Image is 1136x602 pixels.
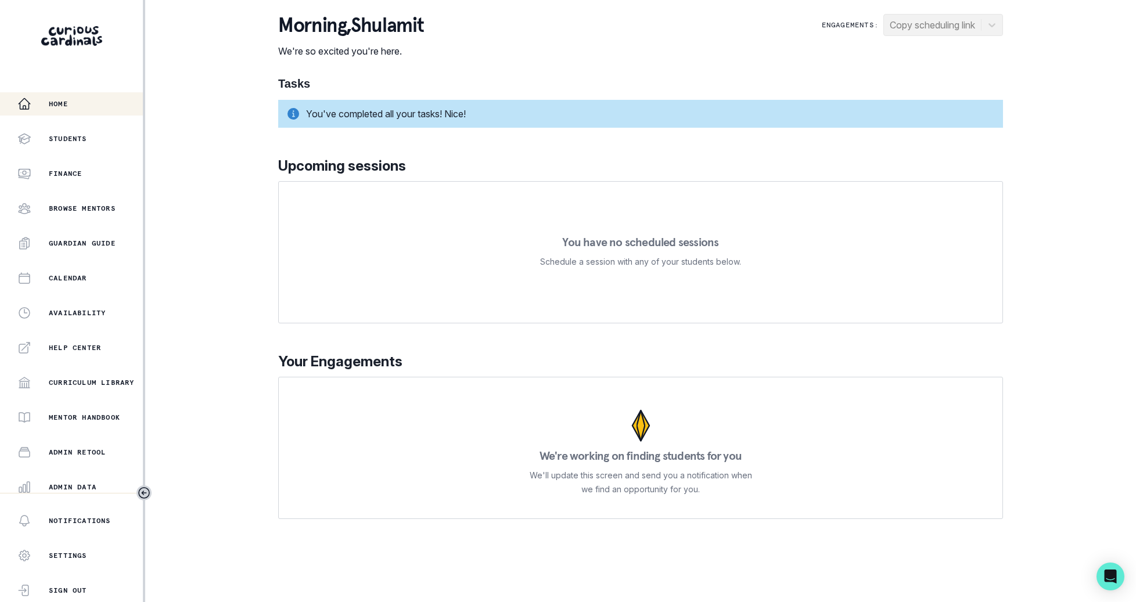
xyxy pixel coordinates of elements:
[49,239,116,248] p: Guardian Guide
[49,551,87,560] p: Settings
[49,308,106,318] p: Availability
[49,482,96,492] p: Admin Data
[49,586,87,595] p: Sign Out
[562,236,718,248] p: You have no scheduled sessions
[49,343,101,352] p: Help Center
[49,99,68,109] p: Home
[49,378,135,387] p: Curriculum Library
[278,14,423,37] p: morning , Shulamit
[49,204,116,213] p: Browse Mentors
[136,485,152,500] button: Toggle sidebar
[49,413,120,422] p: Mentor Handbook
[822,20,879,30] p: Engagements:
[49,134,87,143] p: Students
[1097,563,1124,590] div: Open Intercom Messenger
[278,351,1003,372] p: Your Engagements
[49,273,87,283] p: Calendar
[49,516,111,525] p: Notifications
[278,156,1003,176] p: Upcoming sessions
[49,169,82,178] p: Finance
[278,77,1003,91] h1: Tasks
[41,26,102,46] img: Curious Cardinals Logo
[49,448,106,457] p: Admin Retool
[529,468,752,496] p: We'll update this screen and send you a notification when we find an opportunity for you.
[540,255,741,269] p: Schedule a session with any of your students below.
[278,100,1003,128] div: You've completed all your tasks! Nice!
[278,44,423,58] p: We're so excited you're here.
[540,450,742,462] p: We're working on finding students for you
